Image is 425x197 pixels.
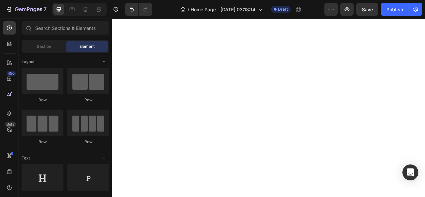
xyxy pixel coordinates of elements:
span: Toggle open [99,56,109,67]
div: Beta [5,122,16,127]
span: Layout [22,59,35,65]
div: Row [22,139,63,145]
div: Row [67,139,109,145]
button: Publish [381,3,409,16]
div: Row [67,97,109,103]
span: Home Page - [DATE] 03:13:14 [191,6,255,13]
button: Save [356,3,378,16]
input: Search Sections & Elements [22,21,109,35]
div: Undo/Redo [125,3,152,16]
span: Text [22,155,30,161]
span: / [188,6,189,13]
div: Row [22,97,63,103]
div: Publish [386,6,403,13]
iframe: Design area [112,19,425,197]
span: Save [362,7,373,12]
button: 7 [3,3,49,16]
div: Open Intercom Messenger [402,164,418,180]
span: Toggle open [99,153,109,163]
div: 450 [6,71,16,76]
p: 7 [43,5,46,13]
span: Element [79,44,95,49]
span: Draft [278,6,288,12]
span: Section [37,44,51,49]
